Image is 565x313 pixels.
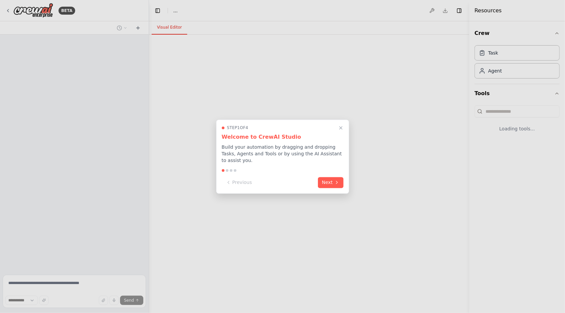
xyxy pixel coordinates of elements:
span: Step 1 of 4 [227,125,248,130]
button: Hide left sidebar [153,6,162,15]
button: Previous [222,177,256,188]
button: Next [318,177,344,188]
button: Close walkthrough [337,124,345,132]
h3: Welcome to CrewAI Studio [222,133,344,141]
p: Build your automation by dragging and dropping Tasks, Agents and Tools or by using the AI Assista... [222,144,344,164]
